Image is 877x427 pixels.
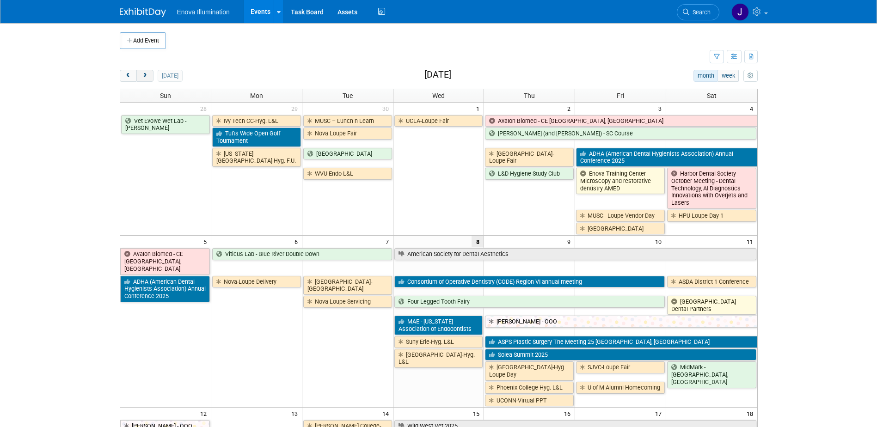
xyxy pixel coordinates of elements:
a: [US_STATE][GEOGRAPHIC_DATA]-Hyg. F.U. [212,148,301,167]
button: next [136,70,153,82]
span: Fri [617,92,624,99]
a: MidMark - [GEOGRAPHIC_DATA], [GEOGRAPHIC_DATA] [667,361,756,388]
a: Phoenix College-Hyg. L&L [485,382,574,394]
a: [GEOGRAPHIC_DATA]-Loupe Fair [485,148,574,167]
a: MAE - [US_STATE] Association of Endodontists [394,316,483,335]
span: 6 [294,236,302,247]
a: WVU-Endo L&L [303,168,392,180]
span: 28 [199,103,211,114]
a: [GEOGRAPHIC_DATA]-Hyg. L&L [394,349,483,368]
span: 7 [385,236,393,247]
a: MUSC - Loupe Vendor Day [576,210,665,222]
span: Sun [160,92,171,99]
a: Viticus Lab - Blue River Double Down [212,248,392,260]
button: prev [120,70,137,82]
a: [PERSON_NAME] - OOO [485,316,757,328]
a: American Society for Dental Aesthetics [394,248,756,260]
a: Avalon Biomed - CE [GEOGRAPHIC_DATA], [GEOGRAPHIC_DATA] [485,115,757,127]
a: SJVC-Loupe Fair [576,361,665,373]
a: UCLA-Loupe Fair [394,115,483,127]
a: Enova Training Center Microscopy and restorative dentistry AMED [576,168,665,194]
button: [DATE] [158,70,182,82]
a: UCONN-Virtual PPT [485,395,574,407]
span: 17 [654,408,666,419]
a: [GEOGRAPHIC_DATA] Dental Partners [667,296,756,315]
span: Enova Illumination [177,8,230,16]
a: [GEOGRAPHIC_DATA]-Hyg Loupe Day [485,361,574,380]
img: Janelle Tlusty [731,3,749,21]
span: 14 [381,408,393,419]
span: Sat [707,92,717,99]
a: [GEOGRAPHIC_DATA] [576,223,665,235]
span: Tue [343,92,353,99]
span: 12 [199,408,211,419]
span: 16 [563,408,575,419]
span: Wed [432,92,445,99]
span: 13 [290,408,302,419]
img: ExhibitDay [120,8,166,17]
i: Personalize Calendar [748,73,754,79]
a: Tufts Wide Open Golf Tournament [212,128,301,146]
a: Nova Loupe Fair [303,128,392,140]
a: Harbor Dental Society - October Meeting - Dental Technology, AI Diagnostics Innovations with Over... [667,168,756,209]
a: HPU-Loupe Day 1 [667,210,756,222]
span: 18 [746,408,757,419]
span: 9 [566,236,575,247]
a: Solea Summit 2025 [485,349,756,361]
a: ADHA (American Dental Hygienists Association) Annual Conference 2025 [576,148,757,167]
span: 11 [746,236,757,247]
a: ASDA District 1 Conference [667,276,756,288]
a: Ivy Tech CC-Hyg. L&L [212,115,301,127]
a: ADHA (American Dental Hygienists Association) Annual Conference 2025 [120,276,210,302]
a: Vet Evolve Wet Lab - [PERSON_NAME] [121,115,210,134]
a: Nova-Loupe Servicing [303,296,392,308]
span: 5 [202,236,211,247]
button: Add Event [120,32,166,49]
span: 2 [566,103,575,114]
span: 8 [472,236,484,247]
a: Avalon Biomed - CE [GEOGRAPHIC_DATA], [GEOGRAPHIC_DATA] [120,248,210,274]
span: 15 [472,408,484,419]
span: Mon [250,92,263,99]
a: Consortium of Operative Dentistry (CODE) Region VI annual meeting [394,276,665,288]
a: Nova-Loupe Delivery [212,276,301,288]
span: 10 [654,236,666,247]
span: 29 [290,103,302,114]
button: myCustomButton [743,70,757,82]
a: Suny Erie-Hyg. L&L [394,336,483,348]
a: Four Legged Tooth Fairy [394,296,665,308]
span: Search [689,9,711,16]
a: ASPS Plastic Surgery The Meeting 25 [GEOGRAPHIC_DATA], [GEOGRAPHIC_DATA] [485,336,757,348]
span: Thu [524,92,535,99]
a: [GEOGRAPHIC_DATA] [303,148,392,160]
h2: [DATE] [424,70,451,80]
span: 1 [475,103,484,114]
a: [PERSON_NAME] (and [PERSON_NAME]) - SC Course [485,128,756,140]
a: [GEOGRAPHIC_DATA]-[GEOGRAPHIC_DATA] [303,276,392,295]
a: Search [677,4,719,20]
button: week [718,70,739,82]
a: L&D Hygiene Study Club [485,168,574,180]
a: U of M Alumni Homecoming [576,382,665,394]
span: 4 [749,103,757,114]
a: MUSC – Lunch n Learn [303,115,392,127]
button: month [693,70,718,82]
span: 30 [381,103,393,114]
span: 3 [657,103,666,114]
